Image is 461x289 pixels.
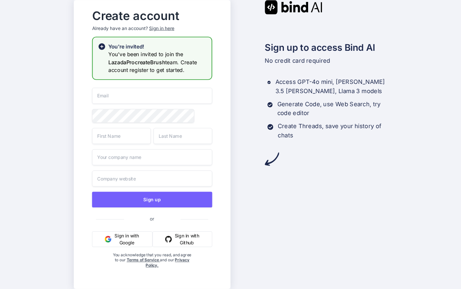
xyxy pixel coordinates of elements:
[127,257,160,262] a: Terms of Service
[105,236,111,242] img: google
[92,192,212,207] button: Sign up
[92,149,212,165] input: Your company name
[153,128,212,144] input: Last Name
[165,236,172,242] img: github
[92,231,153,247] button: Sign in with Google
[265,152,279,166] img: arrow
[92,170,212,187] input: Company website
[278,122,387,140] p: Create Threads, save your history of chats
[149,25,174,32] div: Sign in here
[92,128,151,144] input: First Name
[265,57,387,66] p: No credit card required
[277,100,387,118] p: Generate Code, use Web Search, try code editor
[108,59,165,65] span: LazadaProcreateBrush
[112,252,192,284] div: You acknowledge that you read, and agree to our and our
[275,77,387,96] p: Access GPT-4o mini, [PERSON_NAME] 3.5 [PERSON_NAME], Llama 3 models
[92,88,212,104] input: Email
[92,25,212,32] p: Already have an account?
[124,210,180,227] span: or
[146,257,189,267] a: Privacy Policy.
[108,43,206,50] h2: You're invited!
[265,41,387,55] h2: Sign up to access Bind AI
[92,11,212,21] h2: Create account
[108,50,206,74] h3: You've been invited to join the team. Create account register to get started.
[153,231,212,247] button: Sign in with Github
